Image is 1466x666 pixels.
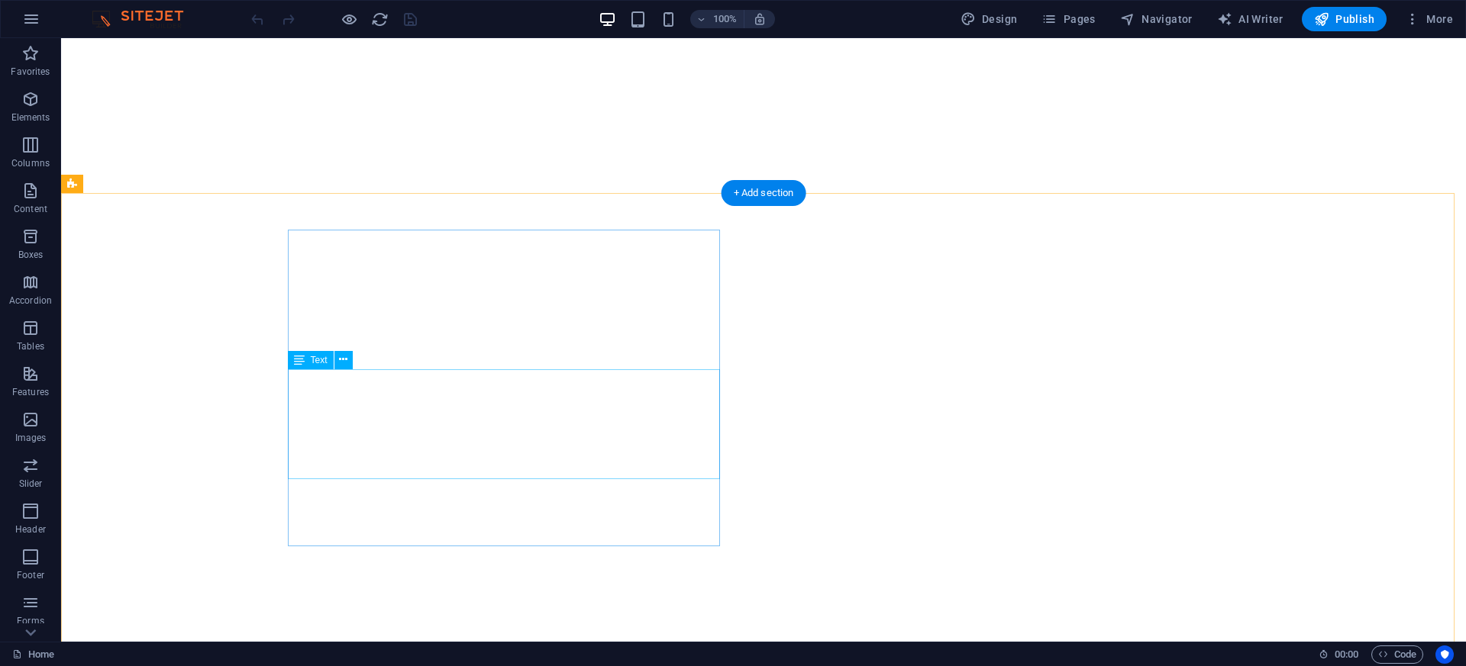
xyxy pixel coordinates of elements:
button: 100% [690,10,744,28]
p: Footer [17,569,44,581]
span: : [1345,648,1348,660]
button: reload [370,10,389,28]
p: Header [15,523,46,536]
img: Editor Logo [88,10,202,28]
button: Publish [1302,7,1387,31]
div: Design (Ctrl+Alt+Y) [954,7,1024,31]
span: More [1405,11,1453,27]
p: Forms [17,615,44,627]
span: Navigator [1120,11,1193,27]
p: Boxes [18,249,44,261]
span: AI Writer [1217,11,1284,27]
span: 00 00 [1335,645,1358,664]
button: Click here to leave preview mode and continue editing [340,10,358,28]
p: Columns [11,157,50,169]
p: Tables [17,340,44,352]
i: On resize automatically adjust zoom level to fit chosen device. [753,12,767,26]
span: Design [961,11,1018,27]
button: AI Writer [1211,7,1290,31]
p: Favorites [11,66,50,78]
p: Images [15,432,47,444]
button: Design [954,7,1024,31]
h6: 100% [713,10,738,28]
button: Code [1371,645,1423,664]
p: Features [12,386,49,398]
h6: Session time [1319,645,1359,664]
span: Text [311,356,328,365]
button: Navigator [1114,7,1199,31]
span: Code [1378,645,1416,664]
i: Reload page [371,11,389,28]
p: Accordion [9,294,52,307]
p: Slider [19,478,43,490]
a: Click to cancel selection. Double-click to open Pages [12,645,54,664]
button: Pages [1035,7,1101,31]
p: Content [14,203,47,215]
div: + Add section [722,180,806,206]
button: Usercentrics [1435,645,1454,664]
span: Pages [1041,11,1095,27]
button: More [1399,7,1459,31]
span: Publish [1314,11,1374,27]
p: Elements [11,111,50,124]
